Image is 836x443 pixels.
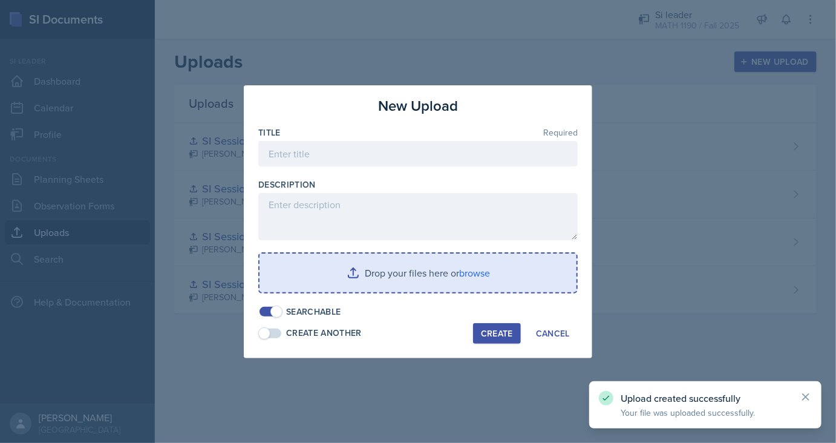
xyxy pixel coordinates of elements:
button: Create [473,323,521,344]
div: Create [481,329,513,338]
input: Enter title [258,141,578,166]
label: Title [258,126,281,139]
h3: New Upload [378,95,458,117]
label: Description [258,179,316,191]
span: Required [543,128,578,137]
div: Create Another [286,327,362,340]
p: Your file was uploaded successfully. [621,407,790,419]
div: Cancel [536,329,570,338]
p: Upload created successfully [621,392,790,404]
button: Cancel [528,323,578,344]
div: Searchable [286,306,341,318]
